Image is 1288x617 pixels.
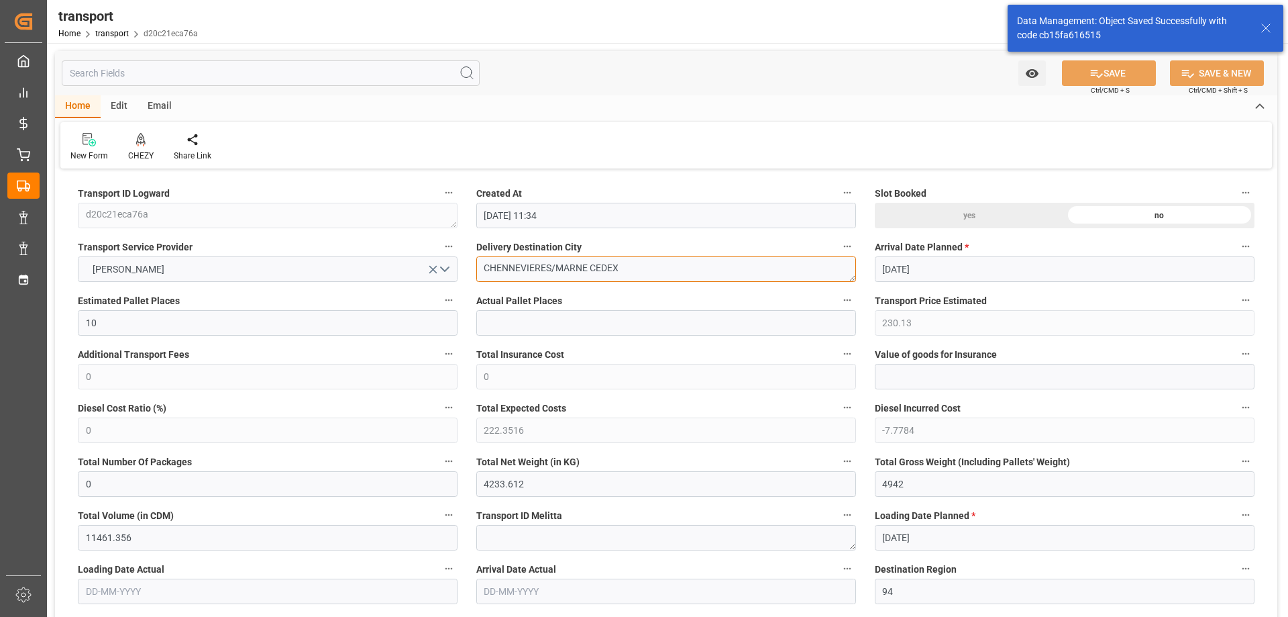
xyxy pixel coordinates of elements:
input: DD-MM-YYYY [875,525,1254,551]
span: Value of goods for Insurance [875,348,997,362]
input: DD-MM-YYYY [476,579,856,604]
span: Ctrl/CMD + Shift + S [1189,85,1248,95]
button: Total Number Of Packages [440,453,458,470]
span: Diesel Incurred Cost [875,401,961,416]
button: Additional Transport Fees [440,345,458,363]
button: Total Insurance Cost [839,345,856,363]
button: Loading Date Planned * [1237,506,1254,524]
input: Search Fields [62,60,480,86]
span: Total Net Weight (in KG) [476,455,580,469]
span: Transport Price Estimated [875,294,987,308]
button: Destination Region [1237,560,1254,577]
span: Total Gross Weight (Including Pallets' Weight) [875,455,1070,469]
span: Created At [476,187,522,201]
button: Loading Date Actual [440,560,458,577]
div: transport [58,6,198,26]
button: open menu [1018,60,1046,86]
span: Total Volume (in CDM) [78,509,174,523]
button: Transport ID Melitta [839,506,856,524]
button: Total Net Weight (in KG) [839,453,856,470]
button: Value of goods for Insurance [1237,345,1254,363]
button: Transport ID Logward [440,184,458,201]
div: CHEZY [128,150,154,162]
button: Transport Price Estimated [1237,291,1254,309]
button: Actual Pallet Places [839,291,856,309]
span: Slot Booked [875,187,926,201]
div: yes [875,203,1065,228]
a: transport [95,29,129,38]
span: Total Insurance Cost [476,348,564,362]
button: Transport Service Provider [440,238,458,255]
span: Arrival Date Actual [476,563,556,577]
button: Slot Booked [1237,184,1254,201]
span: Estimated Pallet Places [78,294,180,308]
div: Edit [101,95,138,118]
span: Total Number Of Packages [78,455,192,469]
div: no [1065,203,1254,228]
button: Arrival Date Planned * [1237,238,1254,255]
div: New Form [70,150,108,162]
div: Email [138,95,182,118]
div: Home [55,95,101,118]
button: Delivery Destination City [839,238,856,255]
a: Home [58,29,80,38]
textarea: CHENNEVIERES/MARNE CEDEX [476,256,856,282]
button: open menu [78,256,458,282]
button: Total Gross Weight (Including Pallets' Weight) [1237,453,1254,470]
span: Transport ID Logward [78,187,170,201]
span: [PERSON_NAME] [86,263,171,277]
span: Diesel Cost Ratio (%) [78,401,166,416]
button: Arrival Date Actual [839,560,856,577]
span: Loading Date Actual [78,563,164,577]
span: Additional Transport Fees [78,348,189,362]
button: Diesel Cost Ratio (%) [440,399,458,416]
span: Arrival Date Planned [875,240,969,254]
button: Diesel Incurred Cost [1237,399,1254,416]
button: Estimated Pallet Places [440,291,458,309]
span: Delivery Destination City [476,240,582,254]
input: DD-MM-YYYY [875,256,1254,282]
div: Data Management: Object Saved Successfully with code cb15fa616515 [1017,14,1248,42]
button: Total Volume (in CDM) [440,506,458,524]
input: DD-MM-YYYY HH:MM [476,203,856,228]
span: Destination Region [875,563,957,577]
span: Transport Service Provider [78,240,193,254]
button: SAVE & NEW [1170,60,1264,86]
div: Share Link [174,150,211,162]
button: Total Expected Costs [839,399,856,416]
span: Actual Pallet Places [476,294,562,308]
button: SAVE [1062,60,1156,86]
span: Total Expected Costs [476,401,566,416]
button: Created At [839,184,856,201]
span: Transport ID Melitta [476,509,562,523]
span: Ctrl/CMD + S [1091,85,1130,95]
textarea: d20c21eca76a [78,203,458,228]
input: DD-MM-YYYY [78,579,458,604]
span: Loading Date Planned [875,509,975,523]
